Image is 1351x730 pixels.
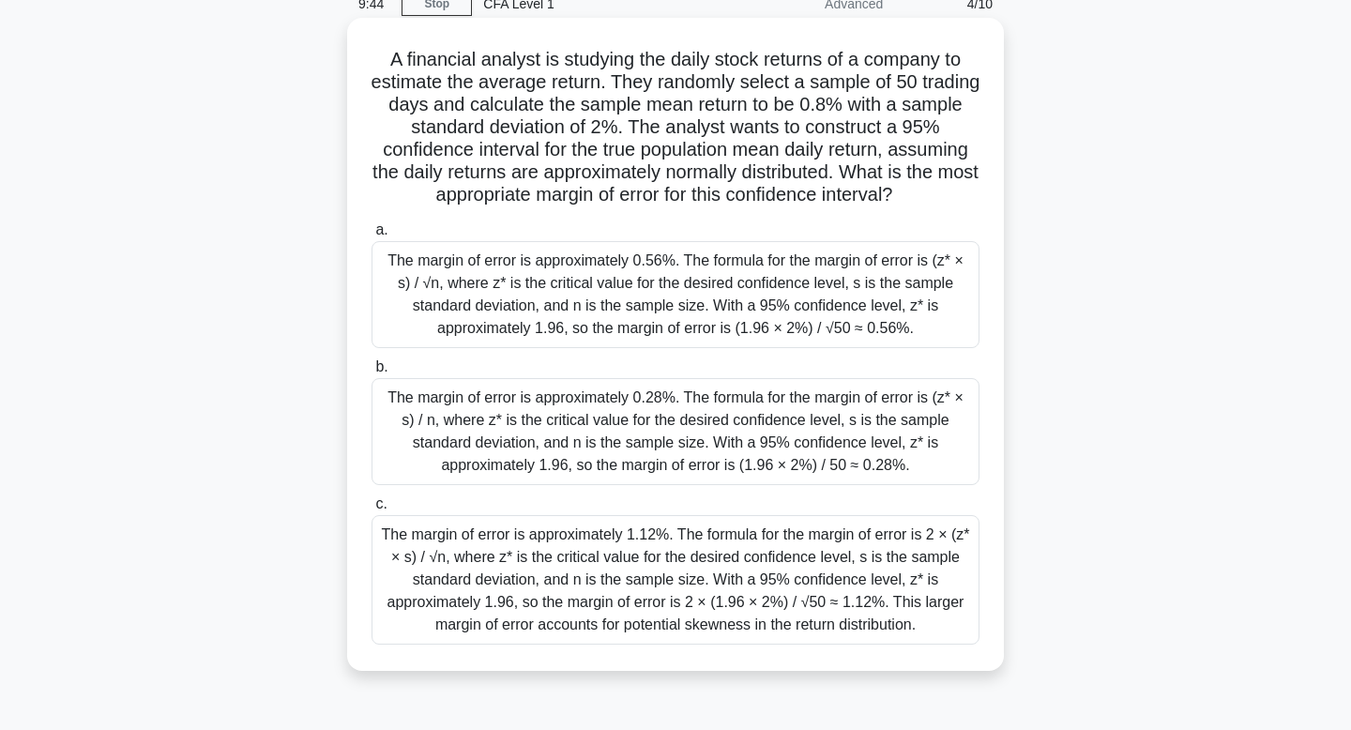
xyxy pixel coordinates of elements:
h5: A financial analyst is studying the daily stock returns of a company to estimate the average retu... [370,48,981,207]
div: The margin of error is approximately 0.56%. The formula for the margin of error is (z* × s) / √n,... [372,241,979,348]
span: c. [375,495,387,511]
div: The margin of error is approximately 1.12%. The formula for the margin of error is 2 × (z* × s) /... [372,515,979,645]
span: a. [375,221,387,237]
span: b. [375,358,387,374]
div: The margin of error is approximately 0.28%. The formula for the margin of error is (z* × s) / n, ... [372,378,979,485]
